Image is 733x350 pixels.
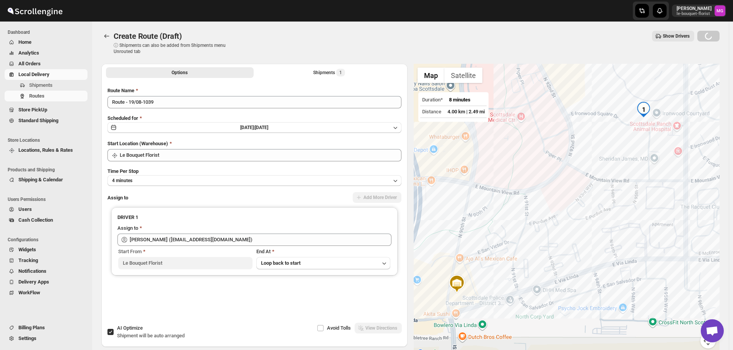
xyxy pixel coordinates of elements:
[107,88,134,93] span: Route Name
[449,97,471,103] span: 8 minutes
[5,215,87,226] button: Cash Collection
[418,68,444,83] button: Show street map
[5,322,87,333] button: Billing Plans
[107,96,401,108] input: Eg: Bengaluru Route
[5,255,87,266] button: Tracking
[18,61,41,66] span: All Orders
[701,319,724,342] a: Open chat
[101,31,112,41] button: Routes
[130,234,391,246] input: Search assignee
[18,71,50,77] span: Local Delivery
[117,224,138,232] div: Assign to
[18,325,45,330] span: Billing Plans
[5,287,87,298] button: WorkFlow
[18,335,36,341] span: Settings
[18,217,53,223] span: Cash Collection
[261,260,300,266] span: Loop back to start
[114,42,234,55] p: ⓘ Shipments can also be added from Shipments menu Unrouted tab
[447,109,485,114] span: 4.00 km | 2.49 mi
[255,67,403,78] button: Selected Shipments
[18,290,40,295] span: WorkFlow
[327,325,351,331] span: Avoid Tolls
[18,147,73,153] span: Locations, Rules & Rates
[5,277,87,287] button: Delivery Apps
[117,333,185,338] span: Shipment will be auto arranged
[672,5,726,17] button: User menu
[5,204,87,215] button: Users
[18,39,31,45] span: Home
[5,91,87,101] button: Routes
[107,175,401,186] button: 4 minutes
[313,69,345,76] div: Shipments
[677,12,712,16] p: le-bouquet-florist
[652,31,694,41] button: Show Drivers
[422,97,443,103] span: Duration*
[5,48,87,58] button: Analytics
[118,249,142,254] span: Start From
[5,80,87,91] button: Shipments
[101,81,408,322] div: All Route Options
[5,58,87,69] button: All Orders
[107,195,128,201] span: Assign to
[8,137,88,143] span: Store Locations
[256,248,391,255] div: End At
[18,206,32,212] span: Users
[107,122,401,133] button: [DATE]|[DATE]
[18,279,49,285] span: Delivery Apps
[715,5,725,16] span: Melody Gluth
[636,102,651,117] div: 1
[172,70,188,76] span: Options
[5,37,87,48] button: Home
[117,214,391,221] h3: DRIVER 1
[29,82,53,88] span: Shipments
[5,174,87,185] button: Shipping & Calendar
[117,325,143,331] span: AI Optimize
[107,168,139,174] span: Time Per Stop
[8,196,88,202] span: Users Permissions
[5,333,87,344] button: Settings
[6,1,64,20] img: ScrollEngine
[112,177,132,184] span: 4 minutes
[18,50,39,56] span: Analytics
[18,257,38,263] span: Tracking
[716,8,723,13] text: MG
[444,68,482,83] button: Show satellite imagery
[240,125,255,130] span: [DATE] |
[5,266,87,277] button: Notifications
[107,141,168,146] span: Start Location (Warehouse)
[120,149,401,161] input: Search location
[8,167,88,173] span: Products and Shipping
[422,109,441,114] span: Distance
[339,70,342,76] span: 1
[663,33,690,39] span: Show Drivers
[18,247,36,252] span: Widgets
[256,257,391,269] button: Loop back to start
[106,67,254,78] button: All Route Options
[255,125,268,130] span: [DATE]
[677,5,712,12] p: [PERSON_NAME]
[114,32,182,41] span: Create Route (Draft)
[18,118,58,123] span: Standard Shipping
[107,115,138,121] span: Scheduled for
[18,107,47,113] span: Store PickUp
[700,333,716,348] button: Map camera controls
[5,145,87,156] button: Locations, Rules & Rates
[8,237,88,243] span: Configurations
[29,93,45,99] span: Routes
[5,244,87,255] button: Widgets
[18,177,63,182] span: Shipping & Calendar
[8,29,88,35] span: Dashboard
[18,268,46,274] span: Notifications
